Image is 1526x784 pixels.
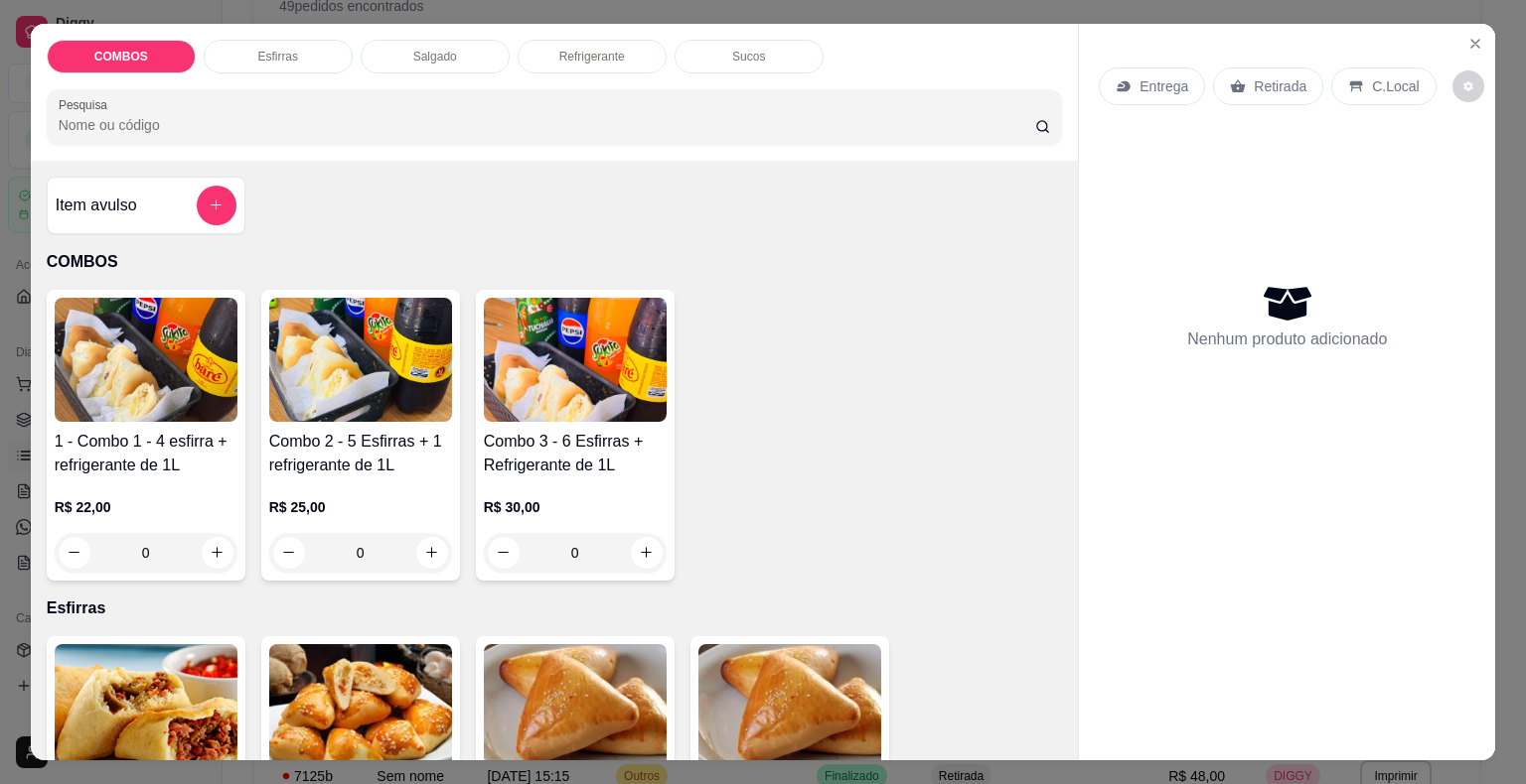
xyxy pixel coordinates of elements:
[257,49,298,65] p: Esfirras
[55,644,237,768] img: product-image
[1187,327,1387,351] p: Nenhum produto adicionado
[269,497,452,517] p: R$ 25,00
[698,644,881,768] img: product-image
[1452,70,1484,102] button: decrease-product-quantity
[47,596,1063,620] p: Esfirras
[94,49,148,65] p: COMBOS
[1140,76,1188,96] p: Entrega
[1459,28,1491,60] button: Close
[55,430,237,477] h4: 1 - Combo 1 - 4 esfirra + refrigerante de 1L
[484,298,667,422] img: product-image
[413,49,457,65] p: Salgado
[1254,76,1306,96] p: Retirada
[269,298,452,422] img: product-image
[55,298,237,422] img: product-image
[269,430,452,477] h4: Combo 2 - 5 Esfirras + 1 refrigerante de 1L
[47,250,1063,274] p: COMBOS
[197,186,236,225] button: add-separate-item
[732,49,765,65] p: Sucos
[269,644,452,768] img: product-image
[59,115,1035,135] input: Pesquisa
[559,49,625,65] p: Refrigerante
[59,96,114,113] label: Pesquisa
[484,430,667,477] h4: Combo 3 - 6 Esfirras + Refrigerante de 1L
[56,194,137,217] h4: Item avulso
[484,644,667,768] img: product-image
[484,497,667,517] p: R$ 30,00
[1372,76,1419,96] p: C.Local
[55,497,237,517] p: R$ 22,00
